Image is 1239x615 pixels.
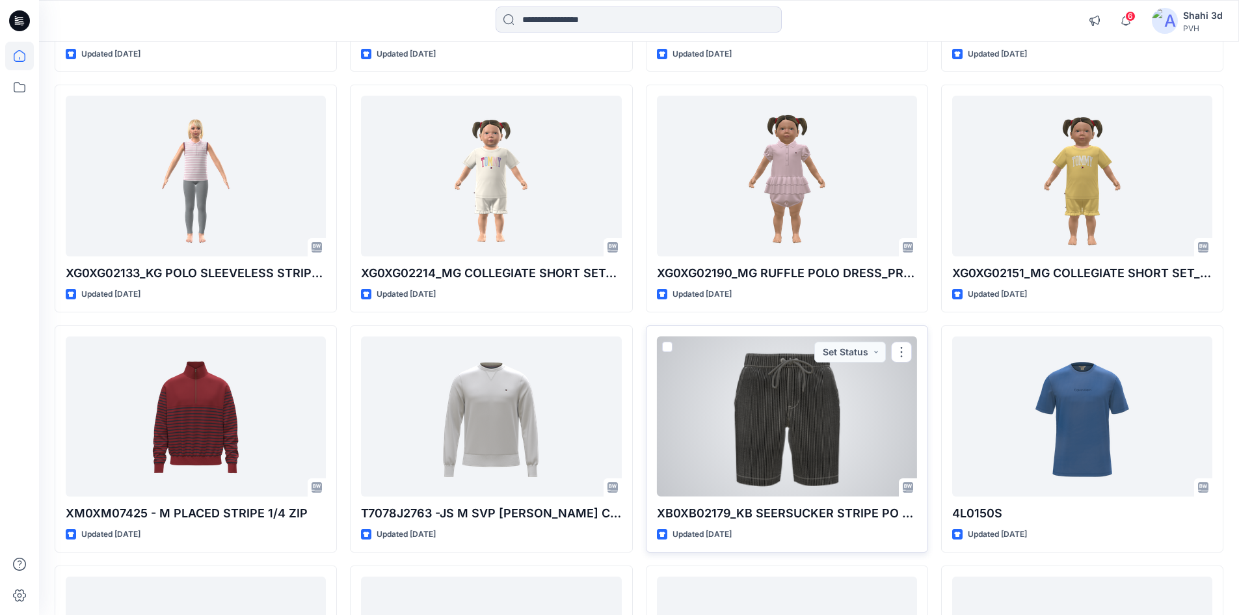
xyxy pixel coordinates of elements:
[377,48,436,61] p: Updated [DATE]
[968,288,1027,301] p: Updated [DATE]
[1183,8,1223,23] div: Shahi 3d
[673,288,732,301] p: Updated [DATE]
[673,48,732,61] p: Updated [DATE]
[673,528,732,541] p: Updated [DATE]
[952,96,1212,256] a: XG0XG02151_MG COLLEGIATE SHORT SET_PROTO_V01
[657,264,917,282] p: XG0XG02190_MG RUFFLE POLO DRESS_PROTO_V01
[361,336,621,497] a: T7078J2763 -JS M SVP MASON CREW FRENCH TERRY
[66,504,326,523] p: XM0XM07425 - M PLACED STRIPE 1/4 ZIP
[377,288,436,301] p: Updated [DATE]
[952,264,1212,282] p: XG0XG02151_MG COLLEGIATE SHORT SET_PROTO_V01
[361,264,621,282] p: XG0XG02214_MG COLLEGIATE SHORT SET-MULTI_PROTO_V01
[377,528,436,541] p: Updated [DATE]
[81,48,140,61] p: Updated [DATE]
[361,96,621,256] a: XG0XG02214_MG COLLEGIATE SHORT SET-MULTI_PROTO_V01
[361,504,621,523] p: T7078J2763 -JS M SVP [PERSON_NAME] CREW FRENCH [PERSON_NAME]
[66,264,326,282] p: XG0XG02133_KG POLO SLEEVELESS STRIPE_PROTO_V01
[1183,23,1223,33] div: PVH
[952,336,1212,497] a: 4L0150S
[657,504,917,523] p: XB0XB02179_KB SEERSUCKER STRIPE PO SHORT-3D
[968,528,1027,541] p: Updated [DATE]
[1125,11,1136,21] span: 6
[81,528,140,541] p: Updated [DATE]
[81,288,140,301] p: Updated [DATE]
[657,96,917,256] a: XG0XG02190_MG RUFFLE POLO DRESS_PROTO_V01
[66,96,326,256] a: XG0XG02133_KG POLO SLEEVELESS STRIPE_PROTO_V01
[657,336,917,497] a: XB0XB02179_KB SEERSUCKER STRIPE PO SHORT-3D
[968,48,1027,61] p: Updated [DATE]
[952,504,1212,523] p: 4L0150S
[66,336,326,497] a: XM0XM07425 - M PLACED STRIPE 1/4 ZIP
[1152,8,1178,34] img: avatar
